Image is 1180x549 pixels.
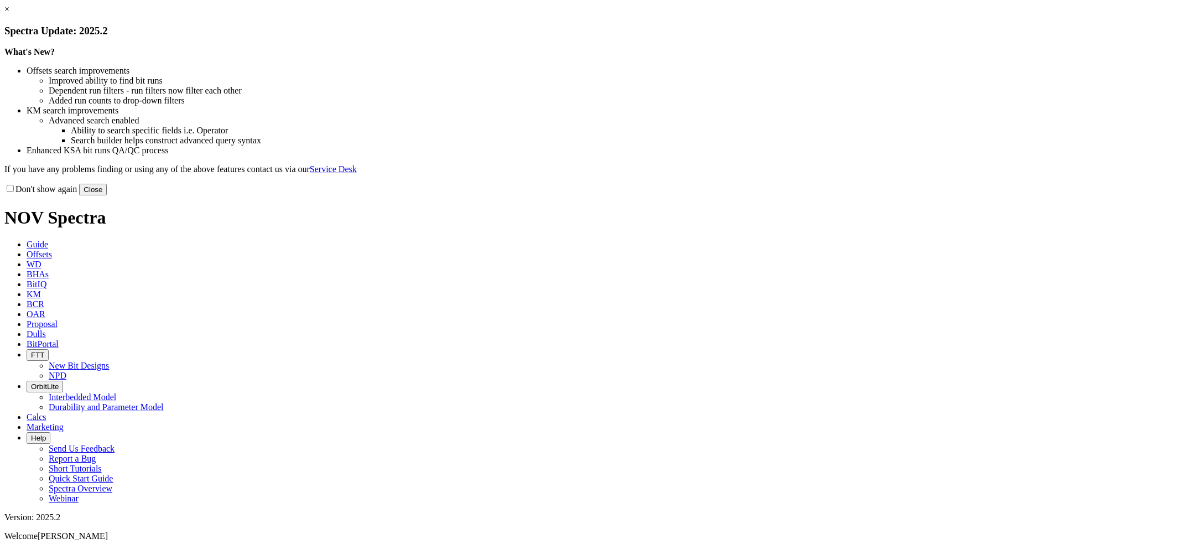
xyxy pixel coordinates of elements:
[31,434,46,442] span: Help
[49,484,112,493] a: Spectra Overview
[27,240,48,249] span: Guide
[310,164,357,174] a: Service Desk
[49,444,115,453] a: Send Us Feedback
[27,319,58,329] span: Proposal
[4,4,9,14] a: ×
[71,136,1176,146] li: Search builder helps construct advanced query syntax
[49,392,116,402] a: Interbedded Model
[49,76,1176,86] li: Improved ability to find bit runs
[4,531,1176,541] p: Welcome
[27,309,45,319] span: OAR
[4,164,1176,174] p: If you have any problems finding or using any of the above features contact us via our
[4,47,55,56] strong: What's New?
[49,454,96,463] a: Report a Bug
[4,25,1176,37] h3: Spectra Update: 2025.2
[31,382,59,391] span: OrbitLite
[27,422,64,432] span: Marketing
[38,531,108,541] span: [PERSON_NAME]
[7,185,14,192] input: Don't show again
[4,512,1176,522] div: Version: 2025.2
[79,184,107,195] button: Close
[49,371,66,380] a: NPD
[27,270,49,279] span: BHAs
[27,66,1176,76] li: Offsets search improvements
[4,184,77,194] label: Don't show again
[27,279,46,289] span: BitIQ
[49,464,102,473] a: Short Tutorials
[27,299,44,309] span: BCR
[27,339,59,349] span: BitPortal
[49,361,109,370] a: New Bit Designs
[49,86,1176,96] li: Dependent run filters - run filters now filter each other
[27,260,41,269] span: WD
[27,146,1176,156] li: Enhanced KSA bit runs QA/QC process
[27,106,1176,116] li: KM search improvements
[27,289,41,299] span: KM
[49,96,1176,106] li: Added run counts to drop-down filters
[49,474,113,483] a: Quick Start Guide
[27,329,46,339] span: Dulls
[27,412,46,422] span: Calcs
[49,116,1176,126] li: Advanced search enabled
[27,250,52,259] span: Offsets
[49,402,164,412] a: Durability and Parameter Model
[31,351,44,359] span: FTT
[4,208,1176,228] h1: NOV Spectra
[71,126,1176,136] li: Ability to search specific fields i.e. Operator
[49,494,79,503] a: Webinar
